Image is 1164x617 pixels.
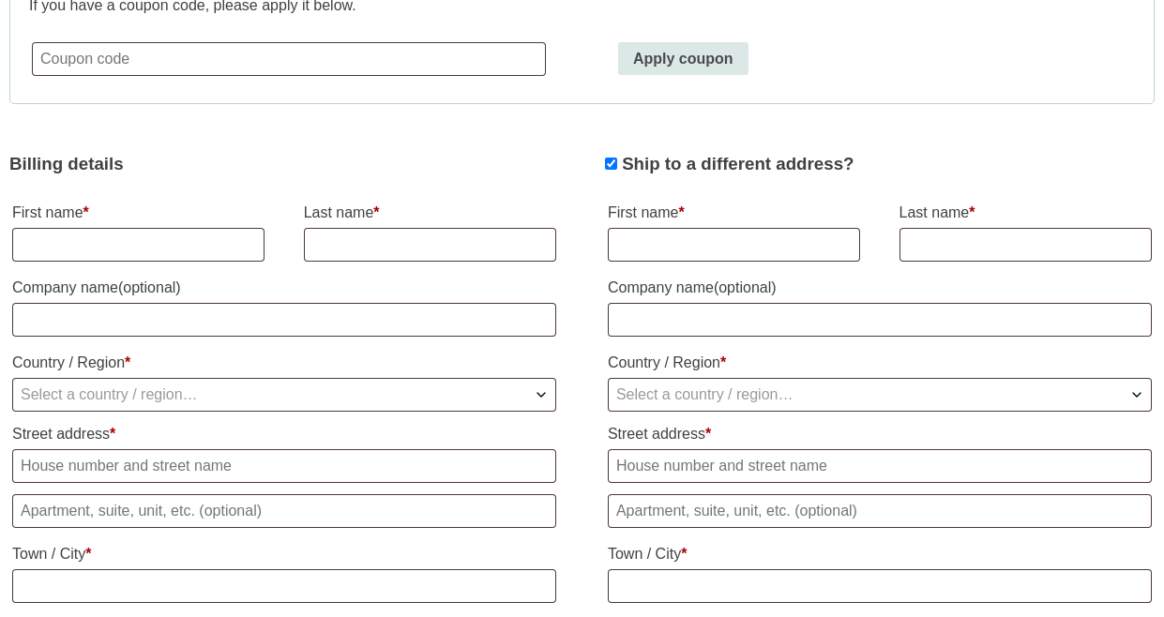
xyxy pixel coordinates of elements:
[32,42,546,76] input: Coupon code
[21,386,198,402] span: Select a country / region…
[12,419,556,449] label: Street address
[622,154,854,173] span: Ship to a different address?
[899,198,1152,228] label: Last name
[12,273,556,303] label: Company name
[12,198,265,228] label: First name
[608,273,1152,303] label: Company name
[616,386,794,402] span: Select a country / region…
[12,494,556,528] input: Apartment, suite, unit, etc. (optional)
[12,449,556,483] input: House number and street name
[608,449,1152,483] input: House number and street name
[608,419,1152,449] label: Street address
[608,378,1152,412] span: Country / Region
[304,198,556,228] label: Last name
[608,539,1152,569] label: Town / City
[9,151,559,177] h3: Billing details
[12,539,556,569] label: Town / City
[608,198,860,228] label: First name
[12,348,556,378] label: Country / Region
[605,158,617,170] input: Ship to a different address?
[714,279,777,295] span: (optional)
[608,348,1152,378] label: Country / Region
[618,42,748,76] button: Apply coupon
[118,279,181,295] span: (optional)
[12,378,556,412] span: Country / Region
[608,494,1152,528] input: Apartment, suite, unit, etc. (optional)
